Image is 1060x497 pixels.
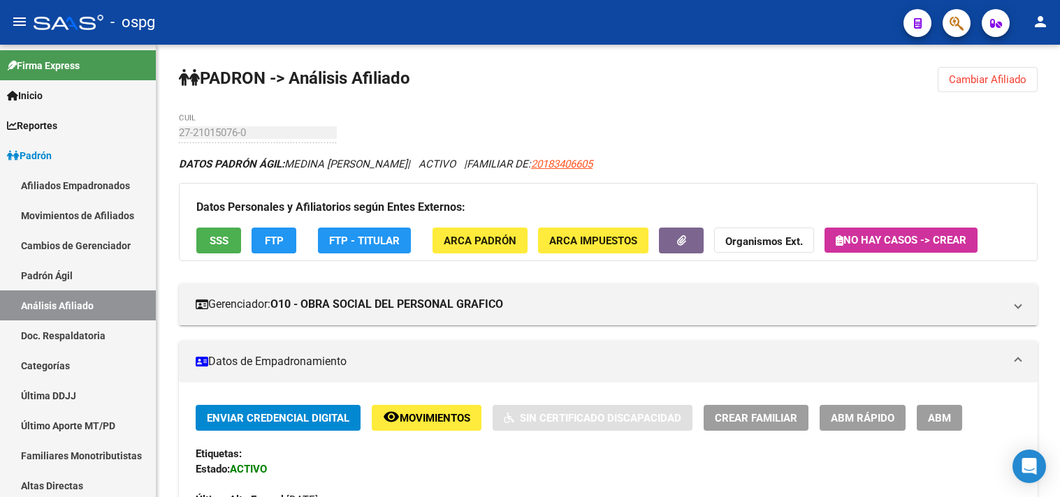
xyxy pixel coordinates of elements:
span: Reportes [7,118,57,133]
button: ABM [917,405,962,431]
mat-expansion-panel-header: Datos de Empadronamiento [179,341,1038,383]
span: FTP [265,235,284,247]
span: Enviar Credencial Digital [207,412,349,424]
span: FTP - Titular [329,235,400,247]
button: ARCA Padrón [433,228,528,253]
span: ABM Rápido [831,412,894,424]
span: Firma Express [7,58,80,73]
span: FAMILIAR DE: [467,158,593,170]
button: Movimientos [372,405,481,431]
span: Movimientos [400,412,470,424]
button: ARCA Impuestos [538,228,648,253]
span: SSS [210,235,228,247]
button: ABM Rápido [820,405,906,431]
i: | ACTIVO | [179,158,593,170]
span: - ospg [110,7,155,38]
button: Enviar Credencial Digital [196,405,361,431]
button: Crear Familiar [704,405,808,431]
mat-expansion-panel-header: Gerenciador:O10 - OBRA SOCIAL DEL PERSONAL GRAFICO [179,283,1038,325]
strong: PADRON -> Análisis Afiliado [179,68,410,88]
mat-panel-title: Gerenciador: [196,297,1004,312]
span: ABM [928,412,951,424]
span: Inicio [7,88,43,103]
strong: Estado: [196,463,230,475]
span: Padrón [7,148,52,163]
button: FTP - Titular [318,228,411,253]
span: ARCA Impuestos [549,235,637,247]
button: FTP [252,228,296,253]
button: SSS [196,228,241,253]
mat-icon: remove_red_eye [383,408,400,425]
button: Organismos Ext. [714,228,814,253]
button: No hay casos -> Crear [825,228,978,253]
button: Sin Certificado Discapacidad [493,405,692,431]
span: MEDINA [PERSON_NAME] [179,158,407,170]
span: Sin Certificado Discapacidad [520,412,681,424]
span: Crear Familiar [715,412,797,424]
mat-icon: menu [11,13,28,30]
strong: Organismos Ext. [725,235,803,248]
mat-panel-title: Datos de Empadronamiento [196,354,1004,369]
span: Cambiar Afiliado [949,73,1026,86]
strong: DATOS PADRÓN ÁGIL: [179,158,284,170]
strong: ACTIVO [230,463,267,475]
span: 20183406605 [531,158,593,170]
div: Open Intercom Messenger [1012,450,1046,483]
h3: Datos Personales y Afiliatorios según Entes Externos: [196,198,1020,217]
span: No hay casos -> Crear [836,234,966,246]
button: Cambiar Afiliado [938,67,1038,92]
span: ARCA Padrón [444,235,516,247]
mat-icon: person [1032,13,1049,30]
strong: O10 - OBRA SOCIAL DEL PERSONAL GRAFICO [270,297,503,312]
strong: Etiquetas: [196,447,242,460]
